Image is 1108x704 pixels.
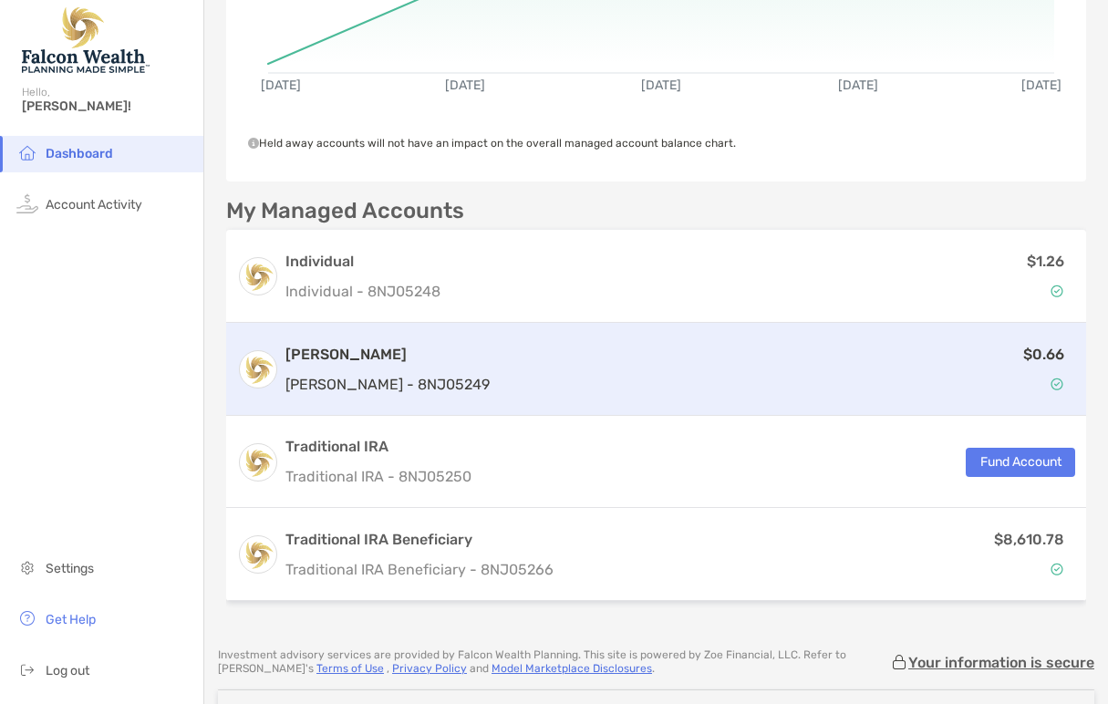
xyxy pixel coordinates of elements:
[285,251,440,273] h3: Individual
[392,662,467,675] a: Privacy Policy
[285,558,554,581] p: Traditional IRA Beneficiary - 8NJ05266
[46,146,113,161] span: Dashboard
[16,192,38,214] img: activity icon
[1051,378,1063,390] img: Account Status icon
[1023,343,1064,366] p: $0.66
[16,658,38,680] img: logout icon
[1021,78,1061,93] text: [DATE]
[445,78,485,93] text: [DATE]
[994,528,1064,551] p: $8,610.78
[240,258,276,295] img: logo account
[16,556,38,578] img: settings icon
[46,561,94,576] span: Settings
[240,444,276,481] img: logo account
[838,78,878,93] text: [DATE]
[248,137,736,150] span: Held away accounts will not have an impact on the overall managed account balance chart.
[22,98,192,114] span: [PERSON_NAME]!
[218,648,890,676] p: Investment advisory services are provided by Falcon Wealth Planning . This site is powered by Zoe...
[1051,285,1063,297] img: Account Status icon
[46,197,142,212] span: Account Activity
[966,448,1075,477] button: Fund Account
[22,7,150,73] img: Falcon Wealth Planning Logo
[285,280,440,303] p: Individual - 8NJ05248
[226,200,464,223] p: My Managed Accounts
[261,78,301,93] text: [DATE]
[240,536,276,573] img: logo account
[908,654,1094,671] p: Your information is secure
[46,612,96,627] span: Get Help
[316,662,384,675] a: Terms of Use
[16,141,38,163] img: household icon
[492,662,652,675] a: Model Marketplace Disclosures
[16,607,38,629] img: get-help icon
[1027,250,1064,273] p: $1.26
[240,351,276,388] img: logo account
[285,373,490,396] p: [PERSON_NAME] - 8NJ05249
[285,344,490,366] h3: [PERSON_NAME]
[46,663,89,678] span: Log out
[1051,563,1063,575] img: Account Status icon
[285,465,471,488] p: Traditional IRA - 8NJ05250
[285,529,554,551] h3: Traditional IRA Beneficiary
[285,436,471,458] h3: Traditional IRA
[641,78,681,93] text: [DATE]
